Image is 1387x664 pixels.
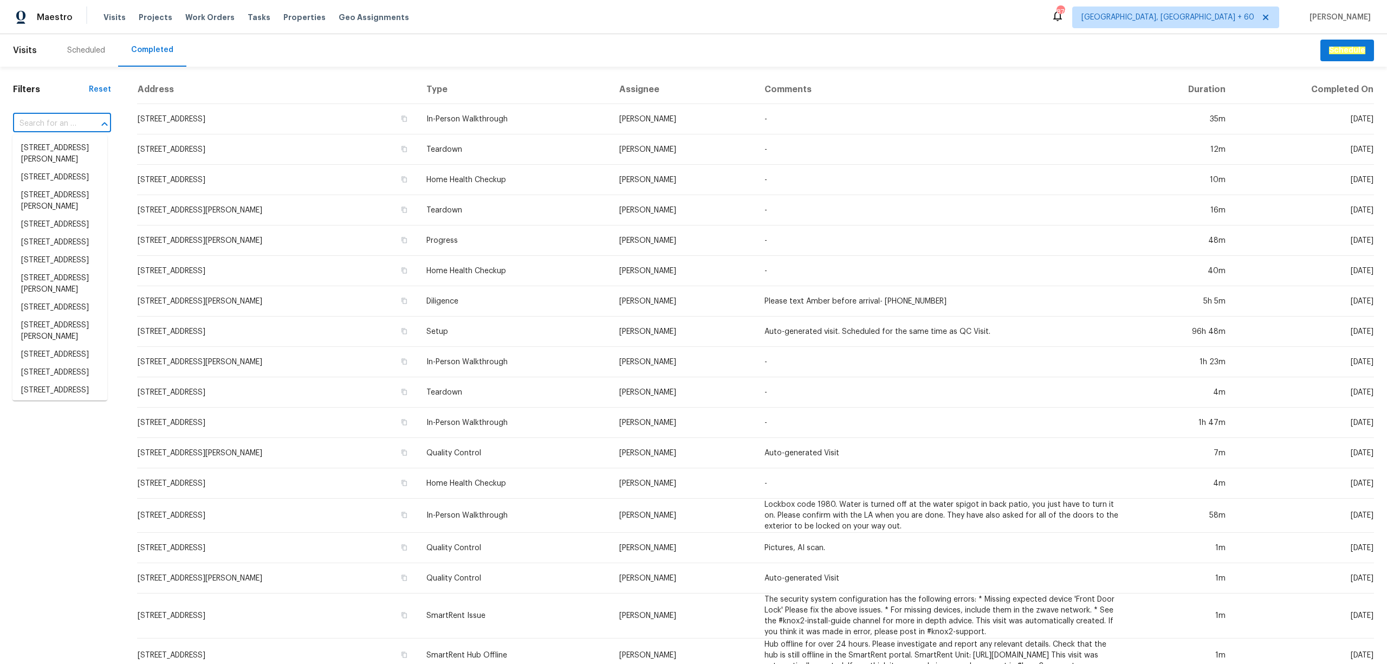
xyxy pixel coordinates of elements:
h1: Filters [13,84,89,95]
td: [PERSON_NAME] [611,594,756,639]
th: Duration [1127,75,1234,104]
td: [DATE] [1234,347,1374,377]
button: Copy Address [399,478,409,488]
td: [STREET_ADDRESS] [137,256,418,286]
button: Copy Address [399,650,409,660]
td: [STREET_ADDRESS] [137,317,418,347]
td: - [756,165,1127,195]
span: Geo Assignments [339,12,409,23]
td: Auto-generated visit. Scheduled for the same time as QC Visit. [756,317,1127,347]
td: [DATE] [1234,134,1374,165]
td: 58m [1127,499,1234,533]
td: 16m [1127,195,1234,225]
button: Copy Address [399,114,409,124]
span: Projects [139,12,172,23]
button: Copy Address [399,266,409,275]
td: 4m [1127,377,1234,408]
td: [STREET_ADDRESS][PERSON_NAME] [137,225,418,256]
td: [STREET_ADDRESS] [137,408,418,438]
button: Copy Address [399,357,409,366]
button: Copy Address [399,573,409,583]
button: Copy Address [399,448,409,457]
td: [STREET_ADDRESS] [137,377,418,408]
td: 10m [1127,165,1234,195]
td: Home Health Checkup [418,256,611,286]
td: - [756,104,1127,134]
td: [PERSON_NAME] [611,533,756,563]
td: [DATE] [1234,317,1374,347]
td: - [756,347,1127,377]
td: 1m [1127,533,1234,563]
td: [STREET_ADDRESS] [137,104,418,134]
td: [DATE] [1234,286,1374,317]
td: 96h 48m [1127,317,1234,347]
td: [STREET_ADDRESS][PERSON_NAME] [137,563,418,594]
button: Copy Address [399,543,409,552]
td: Home Health Checkup [418,468,611,499]
td: - [756,195,1127,225]
td: Lockbox code 1980. Water is turned off at the water spigot in back patio, you just have to turn i... [756,499,1127,533]
td: [STREET_ADDRESS] [137,533,418,563]
li: [STREET_ADDRESS][PERSON_NAME] [12,317,107,346]
td: Teardown [418,134,611,165]
td: - [756,225,1127,256]
li: [STREET_ADDRESS][PERSON_NAME] [12,186,107,216]
button: Schedule [1320,40,1374,62]
button: Copy Address [399,417,409,427]
td: 5h 5m [1127,286,1234,317]
td: [PERSON_NAME] [611,195,756,225]
span: Visits [103,12,126,23]
li: [STREET_ADDRESS] [12,399,107,417]
td: [STREET_ADDRESS][PERSON_NAME] [137,438,418,468]
td: In-Person Walkthrough [418,104,611,134]
td: [DATE] [1234,499,1374,533]
td: [DATE] [1234,594,1374,639]
td: [DATE] [1234,165,1374,195]
td: [PERSON_NAME] [611,256,756,286]
td: [DATE] [1234,468,1374,499]
td: [PERSON_NAME] [611,408,756,438]
td: 40m [1127,256,1234,286]
td: [PERSON_NAME] [611,347,756,377]
td: [PERSON_NAME] [611,499,756,533]
td: Quality Control [418,533,611,563]
td: Home Health Checkup [418,165,611,195]
td: 1m [1127,594,1234,639]
td: [DATE] [1234,533,1374,563]
span: Properties [283,12,326,23]
td: [STREET_ADDRESS][PERSON_NAME] [137,286,418,317]
td: The security system configuration has the following errors: * Missing expected device 'Front Door... [756,594,1127,639]
td: Diligence [418,286,611,317]
td: In-Person Walkthrough [418,347,611,377]
td: [PERSON_NAME] [611,468,756,499]
td: [DATE] [1234,408,1374,438]
li: [STREET_ADDRESS] [12,364,107,382]
li: [STREET_ADDRESS] [12,169,107,186]
td: Please text Amber before arrival- [PHONE_NUMBER] [756,286,1127,317]
em: Schedule [1329,47,1365,54]
td: [STREET_ADDRESS][PERSON_NAME] [137,195,418,225]
td: [DATE] [1234,563,1374,594]
td: 35m [1127,104,1234,134]
input: Search for an address... [13,115,81,132]
div: 870 [1057,7,1064,17]
td: 4m [1127,468,1234,499]
li: [STREET_ADDRESS] [12,252,107,269]
td: [PERSON_NAME] [611,104,756,134]
td: Teardown [418,377,611,408]
button: Close [97,117,112,132]
button: Copy Address [399,235,409,245]
button: Copy Address [399,610,409,620]
td: [PERSON_NAME] [611,225,756,256]
td: [PERSON_NAME] [611,377,756,408]
button: Copy Address [399,144,409,154]
button: Copy Address [399,326,409,336]
span: Visits [13,38,37,62]
td: Quality Control [418,438,611,468]
td: 12m [1127,134,1234,165]
td: [PERSON_NAME] [611,563,756,594]
td: [DATE] [1234,438,1374,468]
div: Reset [89,84,111,95]
li: [STREET_ADDRESS][PERSON_NAME] [12,139,107,169]
td: Auto-generated Visit [756,563,1127,594]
